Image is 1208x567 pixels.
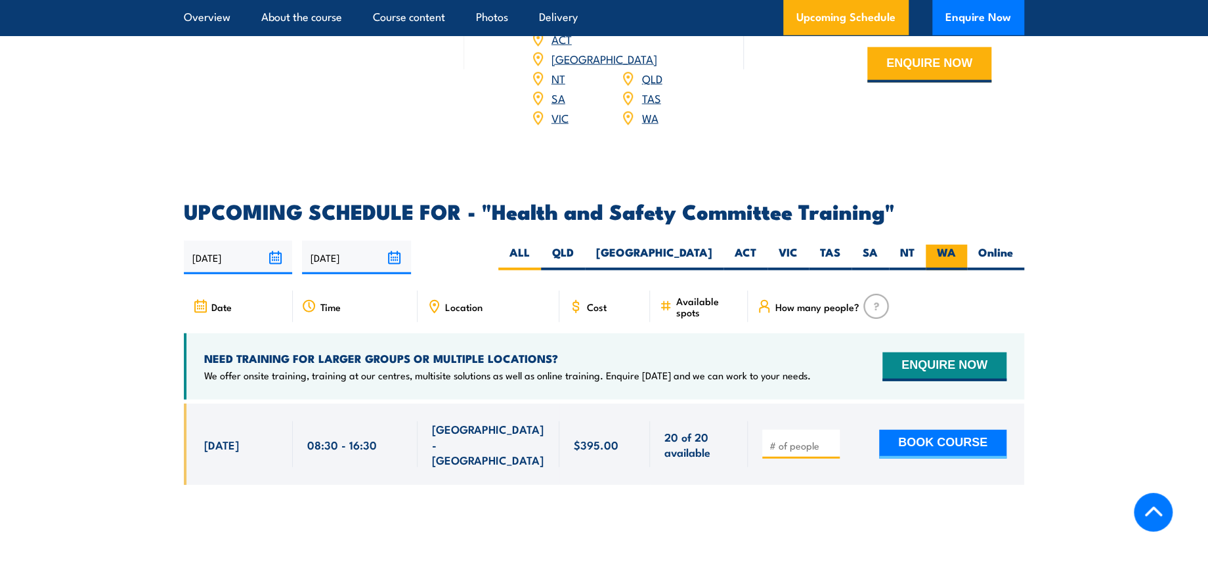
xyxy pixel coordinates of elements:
button: ENQUIRE NOW [882,352,1006,381]
input: From date [184,241,292,274]
label: TAS [809,245,852,270]
a: [GEOGRAPHIC_DATA] [551,51,657,66]
input: To date [302,241,410,274]
span: Location [445,301,483,312]
h4: NEED TRAINING FOR LARGER GROUPS OR MULTIPLE LOCATIONS? [204,351,811,366]
h2: UPCOMING SCHEDULE FOR - "Health and Safety Committee Training" [184,201,1024,220]
label: WA [926,245,967,270]
span: 20 of 20 available [664,429,733,460]
button: BOOK COURSE [879,430,1006,459]
input: # of people [769,439,835,452]
label: QLD [541,245,585,270]
a: SA [551,90,565,106]
span: Available spots [676,295,739,318]
span: $395.00 [574,437,618,452]
label: NT [889,245,926,270]
label: ACT [723,245,767,270]
a: WA [641,110,658,125]
button: ENQUIRE NOW [867,47,991,83]
span: [GEOGRAPHIC_DATA] - [GEOGRAPHIC_DATA] [432,421,545,467]
span: Date [211,301,232,312]
a: VIC [551,110,569,125]
label: VIC [767,245,809,270]
a: TAS [641,90,660,106]
a: QLD [641,70,662,86]
label: ALL [498,245,541,270]
span: Cost [587,301,607,312]
span: How many people? [775,301,859,312]
p: We offer onsite training, training at our centres, multisite solutions as well as online training... [204,369,811,382]
a: ACT [551,31,572,47]
span: Time [320,301,341,312]
label: Online [967,245,1024,270]
span: 08:30 - 16:30 [307,437,377,452]
label: SA [852,245,889,270]
label: [GEOGRAPHIC_DATA] [585,245,723,270]
span: [DATE] [204,437,239,452]
a: NT [551,70,565,86]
